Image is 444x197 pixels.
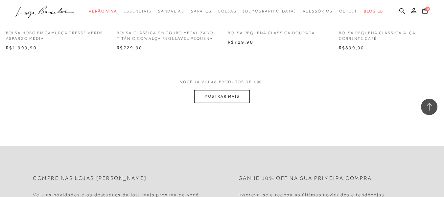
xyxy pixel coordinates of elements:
span: Verão Viva [89,9,117,13]
a: categoryNavScreenReaderText [303,5,333,17]
span: Acessórios [303,9,333,13]
a: Bolsa pequena clássica dourada [223,26,332,36]
span: 48 [211,80,217,84]
span: R$899,90 [339,45,364,50]
a: BLOG LB [364,5,383,17]
button: 0 [420,7,430,16]
span: VOCÊ JÁ VIU PRODUTOS DE [180,80,264,84]
span: BLOG LB [364,9,383,13]
a: Bolsa pequena clássica alça corrente café [334,26,443,41]
a: BOLSA HOBO EM CAMURÇA TRESSÊ VERDE ASPARGO MÉDIA [1,26,110,41]
span: Sandálias [158,9,184,13]
a: categoryNavScreenReaderText [191,5,212,17]
h2: Ganhe 10% off na sua primeira compra [239,175,372,182]
span: 0 [425,7,430,11]
span: 190 [254,80,263,84]
span: [DEMOGRAPHIC_DATA] [243,9,296,13]
span: Outlet [339,9,358,13]
a: noSubCategoriesText [243,5,296,17]
span: R$1.999,90 [6,45,37,50]
a: categoryNavScreenReaderText [218,5,237,17]
span: R$729,90 [228,39,253,45]
button: MOSTRAR MAIS [194,90,249,103]
a: categoryNavScreenReaderText [89,5,117,17]
a: BOLSA CLÁSSICA EM COURO METALIZADO TITÂNIO COM ALÇA REGULÁVEL PEQUENA [112,26,221,41]
a: categoryNavScreenReaderText [339,5,358,17]
a: categoryNavScreenReaderText [124,5,151,17]
a: categoryNavScreenReaderText [158,5,184,17]
h2: Compre nas lojas [PERSON_NAME] [33,175,147,182]
span: Sapatos [191,9,212,13]
span: Bolsas [218,9,237,13]
span: R$729,90 [117,45,142,50]
span: Essenciais [124,9,151,13]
